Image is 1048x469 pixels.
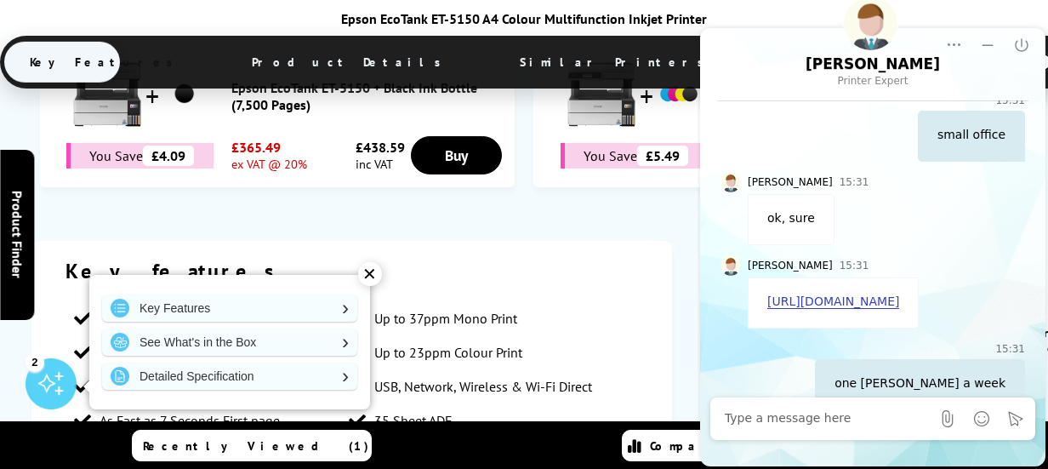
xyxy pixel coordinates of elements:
span: Compare Products [650,438,856,454]
span: USB, Network, Wireless & Wi-Fi Direct [374,378,592,395]
span: 15:31 [142,172,172,192]
button: Send File [235,403,265,434]
span: 35 Sheet ADF [374,412,452,429]
span: Up to 37ppm Mono Print [374,310,517,327]
textarea: Message input field. Type your text here and use the Send button to send. [27,410,233,427]
div: ✕ [358,262,382,286]
span: Product Finder [9,191,26,278]
span: £4.09 [143,146,194,166]
span: 15:31 [142,255,172,276]
a: Recently Viewed (1) [132,430,372,461]
div: Printer Expert [140,75,210,88]
span: Up to 23ppm Colour Print [374,344,522,361]
span: Recently Viewed (1) [143,438,369,454]
span: £5.49 [637,146,688,166]
div: ok, sure [50,194,137,245]
button: Emoji [269,403,299,434]
a: Buy [411,136,502,174]
a: Detailed Specification [102,363,357,390]
span: Key Features [4,42,208,83]
a: Key Features [102,295,357,322]
button: Click to send [303,403,333,434]
div: 2 [26,352,44,371]
div: You Save [561,143,707,169]
button: Minimize [273,28,307,62]
span: £438.59 [356,139,405,156]
span: [PERSON_NAME] [50,174,135,190]
div: [PERSON_NAME] [108,55,242,74]
span: ex VAT @ 20% [231,156,307,172]
span: inc VAT [356,156,405,172]
span: Similar Printers [494,42,738,83]
div: You Save [66,143,213,169]
a: See What's in the Box [102,329,357,356]
a: [URL][DOMAIN_NAME] [70,295,202,309]
button: Dropdown Menu [239,28,273,62]
div: small office [220,111,327,162]
a: Compare Products [622,430,862,461]
span: Product Details [226,42,476,83]
span: [PERSON_NAME] [50,258,135,273]
button: End Chat [307,28,341,62]
span: £365.49 [231,139,307,156]
span: 15:31 [298,339,327,359]
span: As Fast as 7 Seconds First page [100,412,280,429]
div: Key features [65,258,638,284]
div: one [PERSON_NAME] a week [117,359,327,410]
